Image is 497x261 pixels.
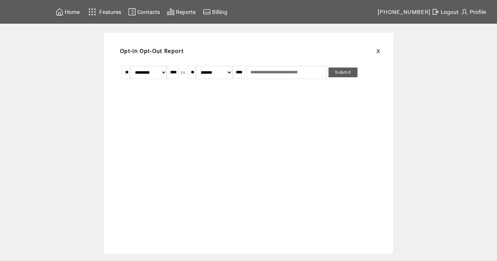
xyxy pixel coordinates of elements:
[470,9,486,15] span: Profile
[56,8,63,16] img: home.svg
[461,8,468,16] img: profile.svg
[120,47,184,55] span: Opt-In Opt-Out Report
[166,7,197,17] a: Reports
[441,9,459,15] span: Logout
[181,70,185,75] span: to
[203,8,211,16] img: creidtcard.svg
[55,7,81,17] a: Home
[431,7,460,17] a: Logout
[329,68,357,77] a: Submit
[127,7,161,17] a: Contacts
[128,8,136,16] img: contacts.svg
[86,6,122,18] a: Features
[65,9,80,15] span: Home
[167,8,175,16] img: chart.svg
[176,9,196,15] span: Reports
[460,7,487,17] a: Profile
[99,9,121,15] span: Features
[202,7,228,17] a: Billing
[378,9,431,15] span: [PHONE_NUMBER]
[212,9,227,15] span: Billing
[137,9,160,15] span: Contacts
[432,8,439,16] img: exit.svg
[87,6,98,17] img: features.svg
